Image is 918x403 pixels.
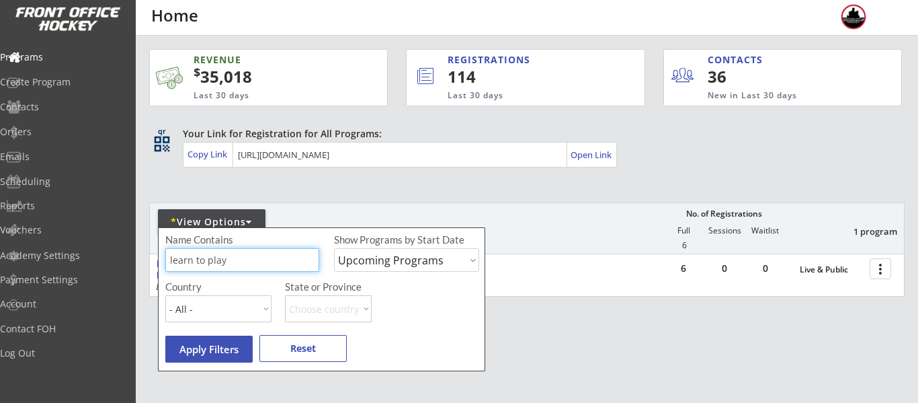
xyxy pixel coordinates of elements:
[165,336,253,363] button: Apply Filters
[194,65,345,88] div: 35,018
[157,282,362,290] div: [DATE] - [DATE]
[664,241,704,250] div: 6
[663,264,704,273] div: 6
[152,134,172,154] button: qr_code
[158,215,265,229] div: View Options
[870,258,891,279] button: more_vert
[745,264,786,273] div: 0
[704,264,745,273] div: 0
[194,90,327,102] div: Last 30 days
[704,226,745,235] div: Sessions
[157,258,366,281] div: DSC: Fall 25' [DATE] 6:25PM Learn to Play Hockey
[285,282,477,292] div: State or Province
[183,127,863,141] div: Your Link for Registration for All Programs:
[165,282,272,292] div: Country
[682,209,765,219] div: No. of Registrations
[571,149,613,161] div: Open Link
[334,235,477,245] div: Show Programs by Start Date
[827,225,897,237] div: 1 program
[800,265,863,274] div: Live & Public
[745,226,785,235] div: Waitlist
[708,65,790,88] div: 36
[259,335,347,362] button: Reset
[448,53,585,67] div: REGISTRATIONS
[165,235,272,245] div: Name Contains
[708,90,839,102] div: New in Last 30 days
[663,226,704,235] div: Full
[187,148,230,160] div: Copy Link
[153,127,169,136] div: qr
[448,90,589,102] div: Last 30 days
[194,53,327,67] div: REVENUE
[571,145,613,164] a: Open Link
[448,65,599,88] div: 114
[708,53,769,67] div: CONTACTS
[194,64,200,80] sup: $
